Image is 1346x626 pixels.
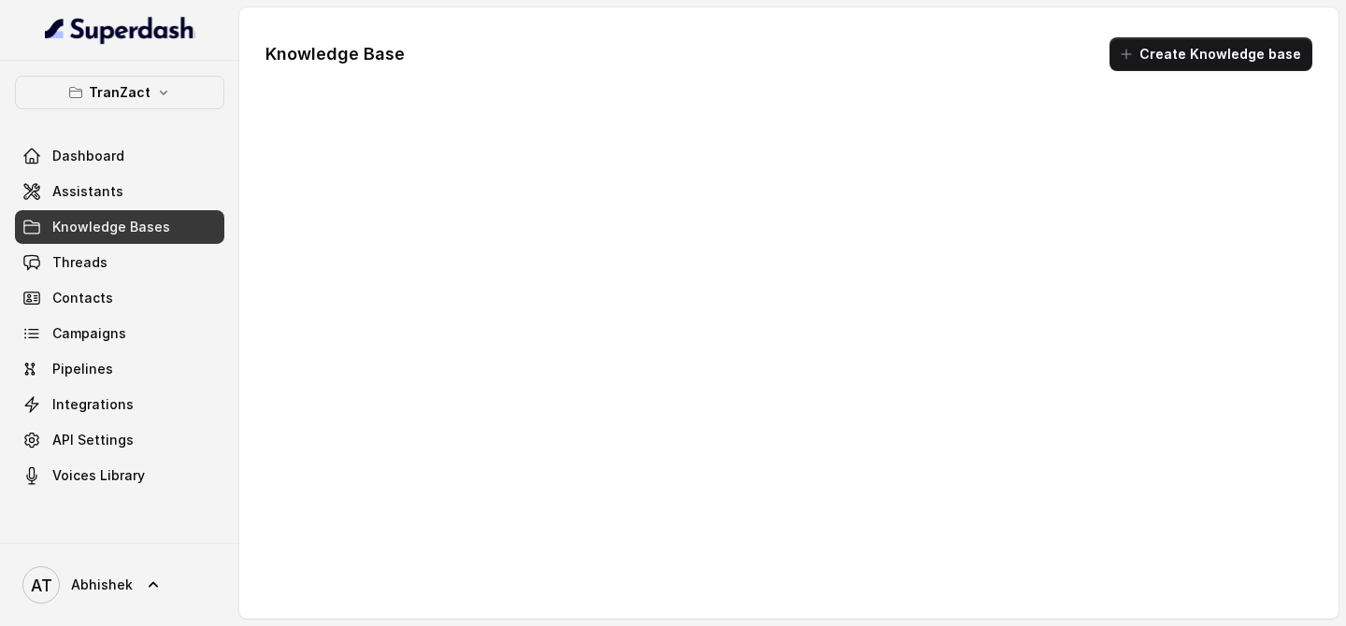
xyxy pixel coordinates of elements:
span: Campaigns [52,324,126,343]
a: Threads [15,246,224,279]
span: Pipelines [52,360,113,378]
img: light.svg [45,15,195,45]
a: Voices Library [15,459,224,492]
span: Assistants [52,182,123,201]
a: Contacts [15,281,224,315]
span: Knowledge Bases [52,218,170,236]
button: TranZact [15,76,224,109]
span: Integrations [52,395,134,414]
span: Abhishek [71,576,133,594]
p: TranZact [89,81,150,104]
span: Threads [52,253,107,272]
span: Dashboard [52,147,124,165]
h1: Knowledge Base [265,39,405,69]
a: Integrations [15,388,224,421]
a: Campaigns [15,317,224,350]
a: Knowledge Bases [15,210,224,244]
span: Contacts [52,289,113,307]
span: API Settings [52,431,134,449]
a: API Settings [15,423,224,457]
a: Abhishek [15,559,224,611]
span: Voices Library [52,466,145,485]
text: AT [31,576,52,595]
a: Assistants [15,175,224,208]
a: Dashboard [15,139,224,173]
a: Pipelines [15,352,224,386]
button: Create Knowledge base [1110,37,1312,71]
